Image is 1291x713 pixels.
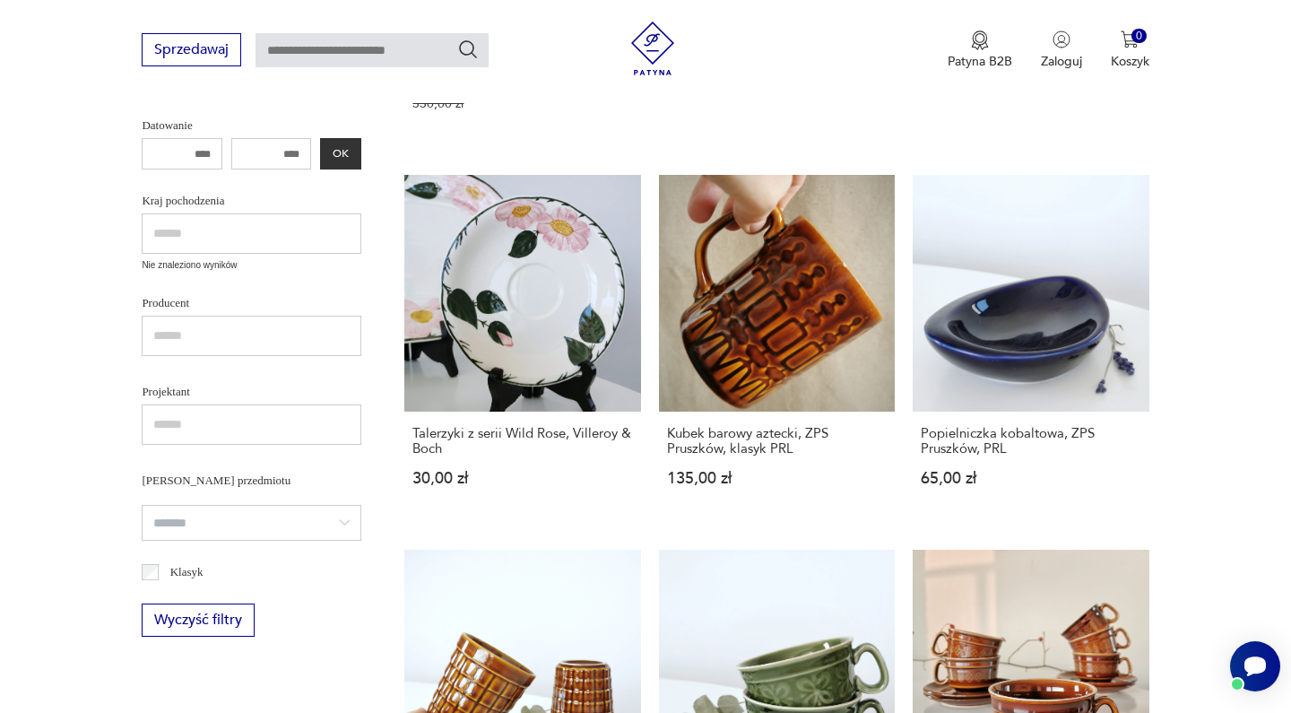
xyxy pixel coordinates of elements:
[412,96,632,111] p: 330,00 zł
[948,30,1012,70] a: Ikona medaluPatyna B2B
[1041,30,1082,70] button: Zaloguj
[457,39,479,60] button: Szukaj
[921,471,1140,486] p: 65,00 zł
[142,471,361,491] p: [PERSON_NAME] przedmiotu
[1230,641,1280,691] iframe: Smartsupp widget button
[971,30,989,50] img: Ikona medalu
[142,116,361,135] p: Datowanie
[142,191,361,211] p: Kraj pochodzenia
[1131,29,1147,44] div: 0
[404,175,640,520] a: Talerzyki z serii Wild Rose, Villeroy & BochTalerzyki z serii Wild Rose, Villeroy & Boch30,00 zł
[142,293,361,313] p: Producent
[170,562,204,582] p: Klasyk
[1041,53,1082,70] p: Zaloguj
[412,426,632,456] h3: Talerzyki z serii Wild Rose, Villeroy & Boch
[142,382,361,402] p: Projektant
[142,604,255,637] button: Wyczyść filtry
[1111,30,1149,70] button: 0Koszyk
[913,175,1148,520] a: Popielniczka kobaltowa, ZPS Pruszków, PRLPopielniczka kobaltowa, ZPS Pruszków, PRL65,00 zł
[142,258,361,273] p: Nie znaleziono wyników
[948,53,1012,70] p: Patyna B2B
[659,175,895,520] a: Kubek barowy aztecki, ZPS Pruszków, klasyk PRLKubek barowy aztecki, ZPS Pruszków, klasyk PRL135,0...
[626,22,680,75] img: Patyna - sklep z meblami i dekoracjami vintage
[142,33,241,66] button: Sprzedawaj
[921,426,1140,456] h3: Popielniczka kobaltowa, ZPS Pruszków, PRL
[412,471,632,486] p: 30,00 zł
[1111,53,1149,70] p: Koszyk
[667,426,887,456] h3: Kubek barowy aztecki, ZPS Pruszków, klasyk PRL
[1053,30,1070,48] img: Ikonka użytkownika
[948,30,1012,70] button: Patyna B2B
[1121,30,1139,48] img: Ikona koszyka
[320,138,361,170] button: OK
[667,471,887,486] p: 135,00 zł
[142,45,241,57] a: Sprzedawaj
